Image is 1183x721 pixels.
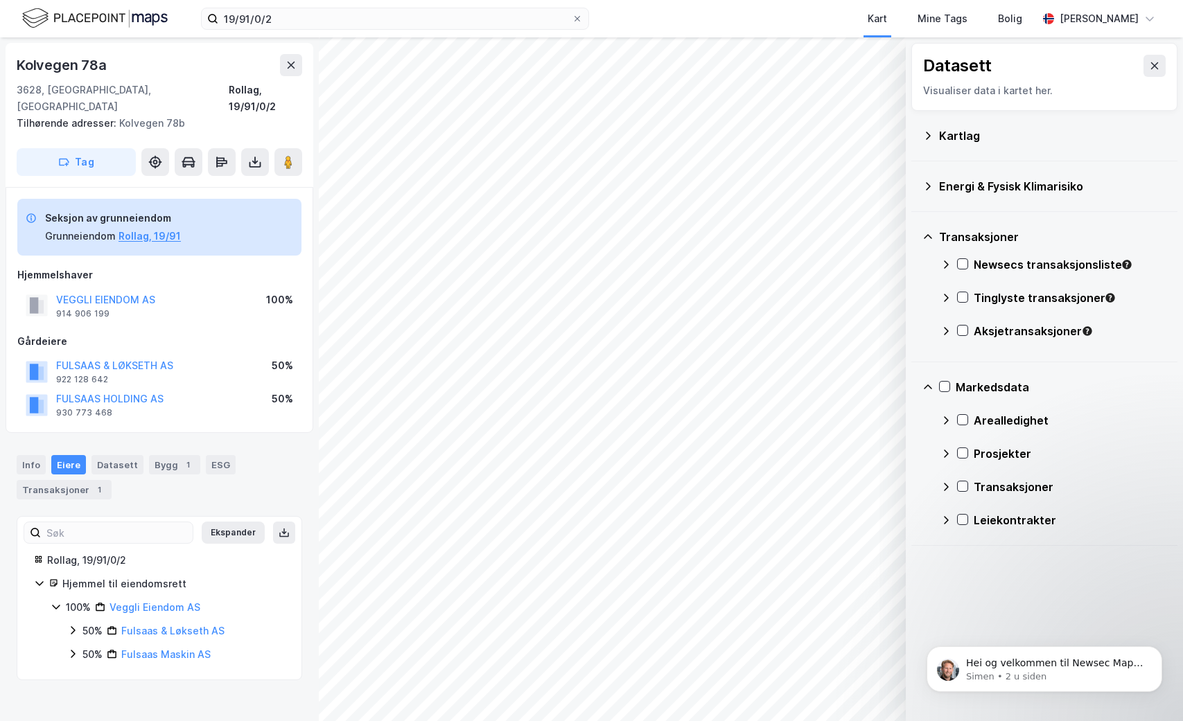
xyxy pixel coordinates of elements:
[974,479,1166,495] div: Transaksjoner
[119,228,181,244] button: Rollag, 19/91
[51,455,86,474] div: Eiere
[22,6,168,30] img: logo.f888ab2527a4732fd821a326f86c7f29.svg
[918,10,967,27] div: Mine Tags
[974,290,1166,306] div: Tinglyste transaksjoner
[45,228,116,244] div: Grunneiendom
[266,292,293,308] div: 100%
[17,82,229,115] div: 3628, [GEOGRAPHIC_DATA], [GEOGRAPHIC_DATA]
[91,455,143,474] div: Datasett
[17,480,112,499] div: Transaksjoner
[82,646,103,663] div: 50%
[939,229,1166,245] div: Transaksjoner
[109,601,200,613] a: Veggli Eiendom AS
[229,82,302,115] div: Rollag, 19/91/0/2
[17,117,119,129] span: Tilhørende adresser:
[974,512,1166,528] div: Leiekontrakter
[939,127,1166,144] div: Kartlag
[17,267,301,283] div: Hjemmelshaver
[868,10,887,27] div: Kart
[17,115,291,132] div: Kolvegen 78b
[272,357,293,374] div: 50%
[17,333,301,350] div: Gårdeiere
[1081,325,1094,337] div: Tooltip anchor
[56,374,108,385] div: 922 128 642
[1104,292,1116,304] div: Tooltip anchor
[1060,10,1139,27] div: [PERSON_NAME]
[206,455,236,474] div: ESG
[121,648,211,660] a: Fulsaas Maskin AS
[998,10,1022,27] div: Bolig
[974,445,1166,462] div: Prosjekter
[92,483,106,497] div: 1
[149,455,200,474] div: Bygg
[974,412,1166,429] div: Arealledighet
[17,54,109,76] div: Kolvegen 78a
[47,552,285,569] div: Rollag, 19/91/0/2
[121,625,225,637] a: Fulsaas & Løkseth AS
[906,617,1183,714] iframe: Intercom notifications melding
[17,148,136,176] button: Tag
[939,178,1166,195] div: Energi & Fysisk Klimarisiko
[41,522,193,543] input: Søk
[272,391,293,407] div: 50%
[923,55,992,77] div: Datasett
[82,623,103,639] div: 50%
[218,8,572,29] input: Søk på adresse, matrikkel, gårdeiere, leietakere eller personer
[923,82,1166,99] div: Visualiser data i kartet her.
[56,407,112,418] div: 930 773 468
[62,576,285,592] div: Hjemmel til eiendomsrett
[56,308,109,319] div: 914 906 199
[974,256,1166,273] div: Newsecs transaksjonsliste
[17,455,46,474] div: Info
[202,522,265,544] button: Ekspander
[974,323,1166,339] div: Aksjetransaksjoner
[66,599,91,616] div: 100%
[1121,258,1133,271] div: Tooltip anchor
[181,458,195,472] div: 1
[45,210,181,226] div: Seksjon av grunneiendom
[956,379,1166,395] div: Markedsdata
